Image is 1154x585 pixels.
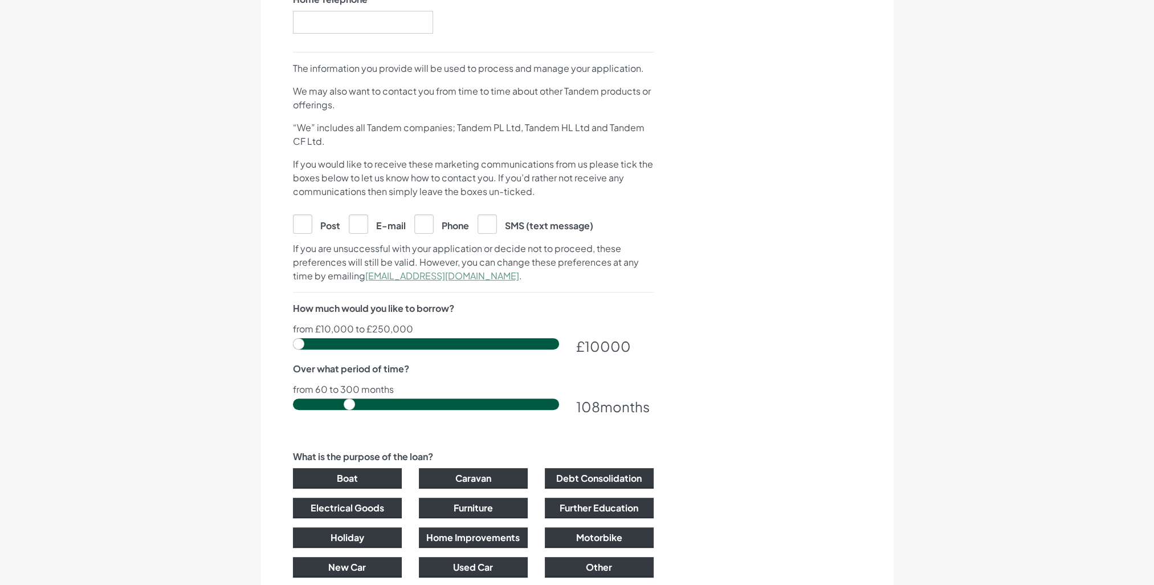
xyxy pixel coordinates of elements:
button: Debt Consolidation [545,468,654,489]
p: We may also want to contact you from time to time about other Tandem products or offerings. [293,84,654,112]
p: If you are unsuccessful with your application or decide not to proceed, these preferences will st... [293,242,654,283]
a: [EMAIL_ADDRESS][DOMAIN_NAME] [365,270,519,282]
label: Over what period of time? [293,362,409,376]
label: SMS (text message) [478,214,593,233]
span: 10000 [585,338,631,355]
button: Holiday [293,527,402,548]
label: What is the purpose of the loan? [293,450,433,464]
div: months [576,396,654,417]
button: Boat [293,468,402,489]
p: from £10,000 to £250,000 [293,324,654,334]
label: Post [293,214,340,233]
button: Caravan [419,468,528,489]
label: E-mail [349,214,406,233]
button: Further Education [545,498,654,518]
button: Home Improvements [419,527,528,548]
button: Furniture [419,498,528,518]
button: Motorbike [545,527,654,548]
p: If you would like to receive these marketing communications from us please tick the boxes below t... [293,157,654,198]
p: “We” includes all Tandem companies; Tandem PL Ltd, Tandem HL Ltd and Tandem CF Ltd. [293,121,654,148]
button: Other [545,557,654,578]
div: £ [576,336,654,356]
label: How much would you like to borrow? [293,302,454,315]
button: Electrical Goods [293,498,402,518]
span: 108 [576,398,600,415]
label: Phone [414,214,469,233]
button: Used Car [419,557,528,578]
p: The information you provide will be used to process and manage your application. [293,62,654,75]
p: from 60 to 300 months [293,385,654,394]
button: New Car [293,557,402,578]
